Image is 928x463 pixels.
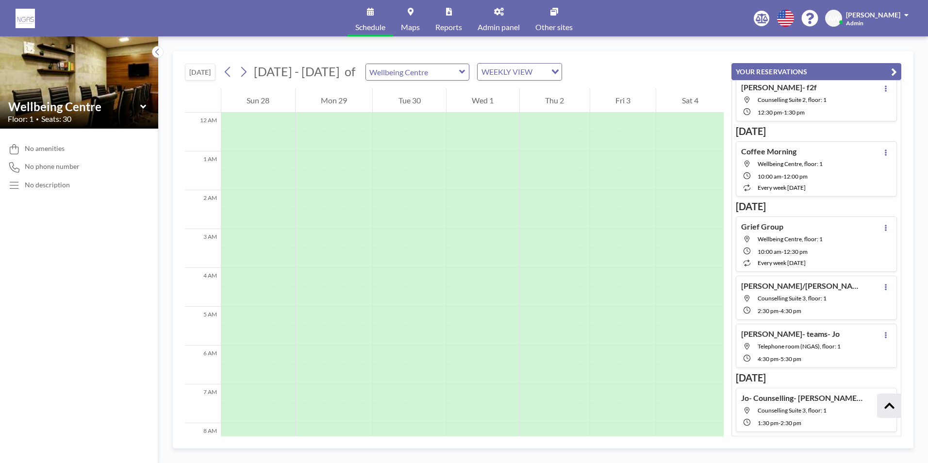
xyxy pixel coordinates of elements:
div: Fri 3 [590,88,656,113]
div: Tue 30 [373,88,446,113]
button: [DATE] [185,64,215,81]
span: 1:30 PM [758,419,779,427]
span: - [781,248,783,255]
span: Counselling Suite 3, floor: 1 [758,295,827,302]
span: Admin panel [478,23,520,31]
span: 5:30 PM [780,355,801,363]
span: - [779,419,780,427]
span: - [779,307,780,314]
span: Floor: 1 [8,114,33,124]
h4: Grief Group [741,222,783,231]
input: Wellbeing Centre [366,64,459,80]
span: - [779,355,780,363]
span: 2:30 PM [758,307,779,314]
span: 4:30 PM [780,307,801,314]
span: 12:30 PM [758,109,782,116]
div: No description [25,181,70,189]
span: every week [DATE] [758,184,806,191]
span: 2:30 PM [780,419,801,427]
span: AW [828,14,840,23]
span: Reports [435,23,462,31]
span: Counselling Suite 3, floor: 1 [758,407,827,414]
input: Search for option [535,66,546,78]
span: [DATE] - [DATE] [254,64,340,79]
h3: [DATE] [736,372,897,384]
span: 4:30 PM [758,355,779,363]
span: 1:30 PM [784,109,805,116]
h4: [PERSON_NAME]- teams- Jo [741,329,840,339]
button: YOUR RESERVATIONS [731,63,901,80]
div: 7 AM [185,384,221,423]
input: Wellbeing Centre [8,99,140,114]
div: Sun 28 [221,88,295,113]
div: Wed 1 [447,88,519,113]
h3: [DATE] [736,200,897,213]
span: WEEKLY VIEW [480,66,534,78]
h3: [DATE] [736,125,897,137]
div: 5 AM [185,307,221,346]
span: Other sites [535,23,573,31]
div: Mon 29 [296,88,373,113]
span: 10:00 AM [758,248,781,255]
span: No phone number [25,162,80,171]
div: 6 AM [185,346,221,384]
div: Sat 4 [656,88,724,113]
div: 3 AM [185,229,221,268]
div: Thu 2 [520,88,590,113]
div: 8 AM [185,423,221,462]
span: 12:00 PM [783,173,808,180]
div: 2 AM [185,190,221,229]
span: 10:00 AM [758,173,781,180]
span: Admin [846,19,863,27]
div: 1 AM [185,151,221,190]
span: of [345,64,355,79]
span: every week [DATE] [758,259,806,266]
div: 4 AM [185,268,221,307]
h4: Coffee Morning [741,147,796,156]
span: Seats: 30 [41,114,71,124]
div: 12 AM [185,113,221,151]
h4: [PERSON_NAME]/[PERSON_NAME]- f2f- 1:1 [741,281,862,291]
span: Counselling Suite 2, floor: 1 [758,96,827,103]
span: Wellbeing Centre, floor: 1 [758,160,823,167]
span: - [782,109,784,116]
span: [PERSON_NAME] [846,11,900,19]
div: Search for option [478,64,562,80]
span: • [36,116,39,122]
span: Telephone room (NGAS), floor: 1 [758,343,841,350]
span: Wellbeing Centre, floor: 1 [758,235,823,243]
h4: Jo- Counselling- [PERSON_NAME]- F2F [741,393,862,403]
span: Maps [401,23,420,31]
span: Schedule [355,23,385,31]
img: organization-logo [16,9,35,28]
span: 12:30 PM [783,248,808,255]
h4: [PERSON_NAME]- f2f [741,83,817,92]
span: - [781,173,783,180]
span: No amenities [25,144,65,153]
